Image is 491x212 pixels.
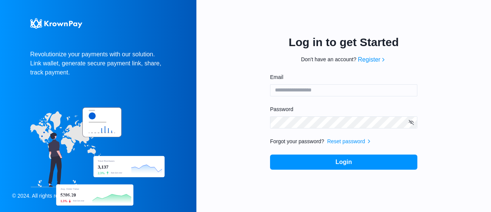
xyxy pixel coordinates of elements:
[12,192,74,200] p: © 2024. All rights reserved
[358,55,381,64] a: Register
[289,34,399,51] p: Log in to get Started
[327,138,365,145] a: Reset password
[270,138,324,145] p: Forgot your password?
[270,73,413,81] label: Email
[30,107,166,207] img: hero-image
[30,50,166,77] p: Revolutionize your payments with our solution. Link wallet, generate secure payment link, share, ...
[270,105,413,113] label: Password
[301,56,357,63] p: Don't have an account?
[270,155,417,170] button: Login
[30,18,82,29] img: KrownPay Logo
